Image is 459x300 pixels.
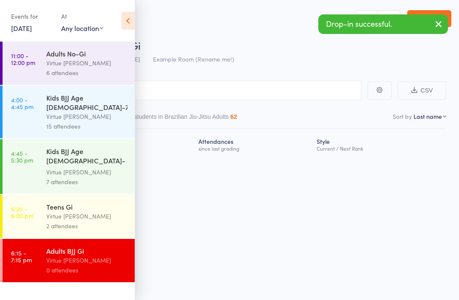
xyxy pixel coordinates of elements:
[46,121,127,131] div: 15 attendees
[13,81,361,100] input: Search by name
[61,9,103,23] div: At
[11,23,32,33] a: [DATE]
[61,23,103,33] div: Any location
[3,139,135,194] a: 4:45 -5:30 pmKids BJJ Age [DEMOGRAPHIC_DATA]-[DEMOGRAPHIC_DATA] and TeensVirtue [PERSON_NAME]7 at...
[11,250,32,263] time: 6:15 - 7:15 pm
[46,112,127,121] div: Virtue [PERSON_NAME]
[46,265,127,275] div: 0 attendees
[46,221,127,231] div: 2 attendees
[414,112,442,121] div: Last name
[46,49,127,58] div: Adults No-Gi
[46,58,127,68] div: Virtue [PERSON_NAME]
[230,113,237,120] div: 62
[313,133,446,155] div: Style
[3,42,135,85] a: 11:00 -12:00 pmAdults No-GiVirtue [PERSON_NAME]6 attendees
[11,96,34,110] time: 4:00 - 4:45 pm
[46,255,127,265] div: Virtue [PERSON_NAME]
[3,195,135,238] a: 5:20 -6:00 pmTeens GiVirtue [PERSON_NAME]2 attendees
[198,146,310,151] div: since last grading
[118,109,237,129] button: Other students in Brazilian Jiu-Jitsu Adults62
[46,177,127,187] div: 7 attendees
[407,10,451,27] a: Exit roll call
[3,239,135,282] a: 6:15 -7:15 pmAdults BJJ GiVirtue [PERSON_NAME]0 attendees
[46,68,127,78] div: 6 attendees
[46,146,127,167] div: Kids BJJ Age [DEMOGRAPHIC_DATA]-[DEMOGRAPHIC_DATA] and Teens
[46,246,127,255] div: Adults BJJ Gi
[11,150,33,163] time: 4:45 - 5:30 pm
[46,167,127,177] div: Virtue [PERSON_NAME]
[82,133,195,155] div: Next Payment
[393,112,412,121] label: Sort by
[11,205,34,219] time: 5:20 - 6:00 pm
[3,86,135,138] a: 4:00 -4:45 pmKids BJJ Age [DEMOGRAPHIC_DATA]-7yrsVirtue [PERSON_NAME]15 attendees
[153,55,234,63] span: Example Room (Rename me!)
[195,133,313,155] div: Atten­dances
[318,14,448,34] div: Drop-in successful.
[398,81,446,100] button: CSV
[11,52,35,66] time: 11:00 - 12:00 pm
[317,146,443,151] div: Current / Next Rank
[46,202,127,211] div: Teens Gi
[46,93,127,112] div: Kids BJJ Age [DEMOGRAPHIC_DATA]-7yrs
[11,9,53,23] div: Events for
[46,211,127,221] div: Virtue [PERSON_NAME]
